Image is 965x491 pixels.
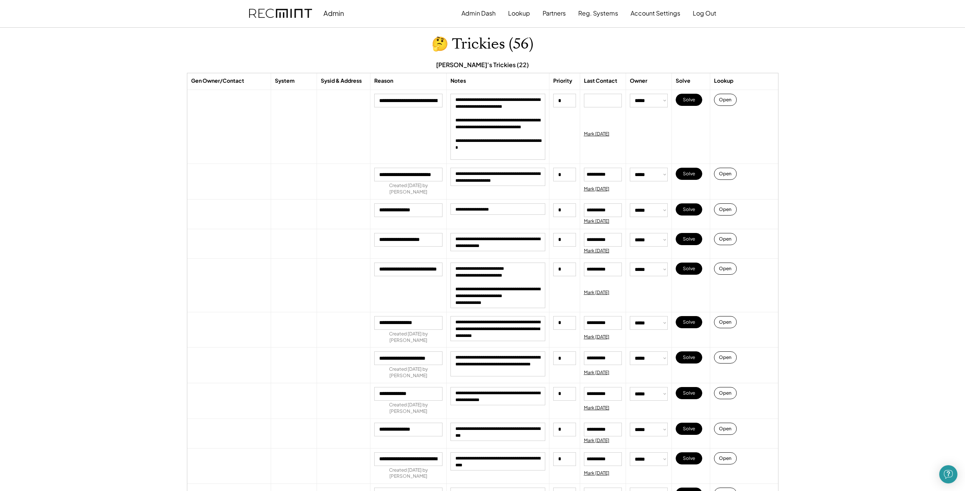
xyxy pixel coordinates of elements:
button: Solve [676,263,702,275]
div: Sysid & Address [321,77,362,85]
button: Solve [676,94,702,106]
div: Mark [DATE] [584,334,609,340]
h1: 🤔 Trickies (56) [432,35,533,53]
button: Reg. Systems [578,6,618,21]
button: Solve [676,168,702,180]
button: Account Settings [631,6,680,21]
div: Lookup [714,77,733,85]
div: Created [DATE] by [PERSON_NAME] [374,331,442,344]
button: Solve [676,452,702,464]
div: Mark [DATE] [584,186,609,192]
img: recmint-logotype%403x.png [249,9,312,18]
div: Mark [DATE] [584,405,609,411]
div: Mark [DATE] [584,248,609,254]
div: Mark [DATE] [584,370,609,376]
div: Created [DATE] by [PERSON_NAME] [374,366,442,379]
div: Owner [630,77,647,85]
div: Mark [DATE] [584,131,609,137]
button: Open [714,233,737,245]
div: Created [DATE] by [PERSON_NAME] [374,183,442,195]
div: Open Intercom Messenger [939,465,957,483]
div: Created [DATE] by [PERSON_NAME] [374,467,442,480]
button: Log Out [693,6,716,21]
button: Solve [676,387,702,399]
button: Open [714,168,737,180]
button: Open [714,203,737,216]
button: Solve [676,203,702,216]
button: Solve [676,233,702,245]
button: Solve [676,316,702,328]
div: Notes [450,77,466,85]
div: Solve [676,77,690,85]
div: Priority [553,77,572,85]
div: Gen Owner/Contact [191,77,244,85]
button: Open [714,94,737,106]
div: System [275,77,295,85]
button: Partners [543,6,566,21]
div: Mark [DATE] [584,290,609,296]
div: Mark [DATE] [584,470,609,477]
button: Open [714,423,737,435]
div: Created [DATE] by [PERSON_NAME] [374,402,442,415]
button: Admin Dash [461,6,496,21]
div: Admin [323,9,344,17]
div: Mark [DATE] [584,437,609,444]
div: [PERSON_NAME]'s Trickies (22) [436,61,529,69]
div: Reason [374,77,393,85]
button: Lookup [508,6,530,21]
div: Last Contact [584,77,617,85]
div: Mark [DATE] [584,218,609,225]
button: Open [714,263,737,275]
button: Open [714,316,737,328]
button: Solve [676,423,702,435]
button: Solve [676,351,702,364]
button: Open [714,387,737,399]
button: Open [714,351,737,364]
button: Open [714,452,737,464]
